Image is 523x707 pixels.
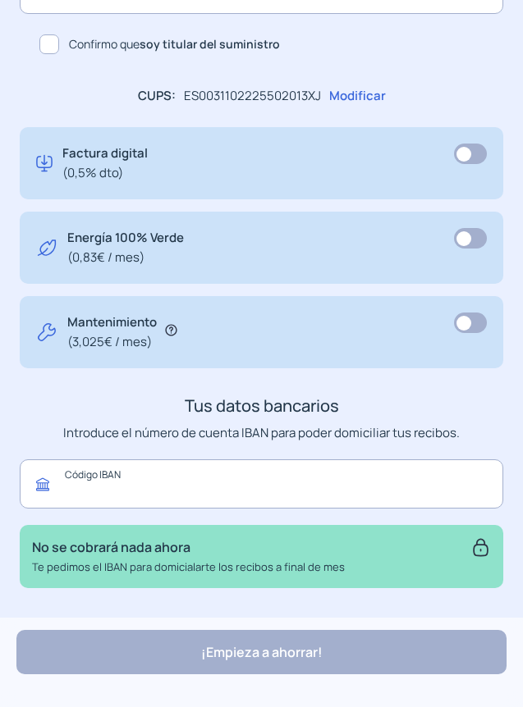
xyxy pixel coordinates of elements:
[67,228,184,267] p: Energía 100% Verde
[20,423,503,443] p: Introduce el número de cuenta IBAN para poder domiciliar tus recibos.
[470,537,491,558] img: secure.svg
[62,163,148,183] span: (0,5% dto)
[32,537,345,559] p: No se cobrará nada ahora
[20,393,503,419] h3: Tus datos bancarios
[140,36,280,52] b: soy titular del suministro
[32,559,345,576] p: Te pedimos el IBAN para domicialarte los recibos a final de mes
[329,86,386,106] p: Modificar
[36,228,57,267] img: energy-green.svg
[36,312,57,352] img: tool.svg
[67,332,157,352] span: (3,025€ / mes)
[62,144,148,183] p: Factura digital
[67,248,184,267] span: (0,83€ / mes)
[138,86,176,106] p: CUPS:
[69,35,280,53] span: Confirmo que
[67,312,157,352] p: Mantenimiento
[184,86,321,106] p: ES0031102225502013XJ
[36,144,53,183] img: digital-invoice.svg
